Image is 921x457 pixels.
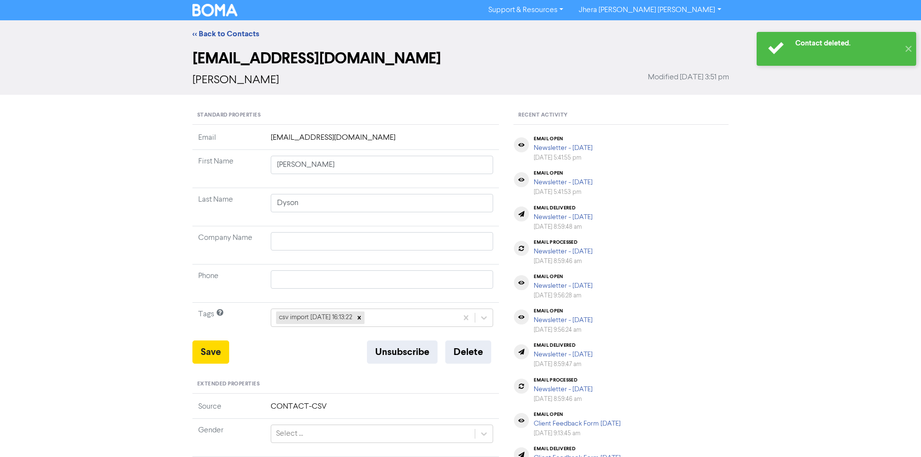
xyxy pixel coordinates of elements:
div: [DATE] 8:59:47 am [534,360,593,369]
a: Client Feedback Form [DATE] [534,420,621,427]
td: [EMAIL_ADDRESS][DOMAIN_NAME] [265,132,499,150]
td: Gender [192,418,265,457]
a: Newsletter - [DATE] [534,179,593,186]
div: csv import [DATE] 16:13:22 [276,311,354,324]
div: Recent Activity [513,106,729,125]
a: Newsletter - [DATE] [534,351,593,358]
span: Modified [DATE] 3:51 pm [648,72,729,83]
div: email delivered [534,446,621,452]
div: email delivered [534,342,593,348]
td: Tags [192,303,265,341]
a: Newsletter - [DATE] [534,248,593,255]
div: email processed [534,239,593,245]
iframe: Chat Widget [873,411,921,457]
img: BOMA Logo [192,4,238,16]
div: email processed [534,377,593,383]
a: Newsletter - [DATE] [534,145,593,151]
td: Phone [192,265,265,303]
td: Source [192,401,265,419]
div: [DATE] 5:41:53 pm [534,188,593,197]
a: Newsletter - [DATE] [534,214,593,221]
div: email open [534,308,593,314]
td: Company Name [192,226,265,265]
div: Contact deleted. [795,38,899,48]
button: Save [192,340,229,364]
a: Newsletter - [DATE] [534,317,593,324]
div: [DATE] 8:59:46 am [534,257,593,266]
div: Extended Properties [192,375,499,394]
div: email open [534,170,593,176]
div: [DATE] 9:56:24 am [534,325,593,335]
td: Last Name [192,188,265,226]
a: Newsletter - [DATE] [534,386,593,393]
div: email open [534,274,593,280]
a: Jhera [PERSON_NAME] [PERSON_NAME] [571,2,729,18]
button: Delete [445,340,491,364]
div: [DATE] 8:59:48 am [534,222,593,232]
div: Standard Properties [192,106,499,125]
div: Select ... [276,428,303,440]
a: Support & Resources [481,2,571,18]
a: Newsletter - [DATE] [534,282,593,289]
div: email open [534,136,593,142]
div: [DATE] 5:41:55 pm [534,153,593,162]
div: email delivered [534,205,593,211]
button: Unsubscribe [367,340,438,364]
div: [DATE] 9:56:28 am [534,291,593,300]
td: First Name [192,150,265,188]
div: email open [534,412,621,417]
div: [DATE] 9:13:45 am [534,429,621,438]
h2: [EMAIL_ADDRESS][DOMAIN_NAME] [192,49,729,68]
a: << Back to Contacts [192,29,259,39]
td: Email [192,132,265,150]
span: [PERSON_NAME] [192,74,279,86]
div: [DATE] 8:59:46 am [534,395,593,404]
td: CONTACT-CSV [265,401,499,419]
